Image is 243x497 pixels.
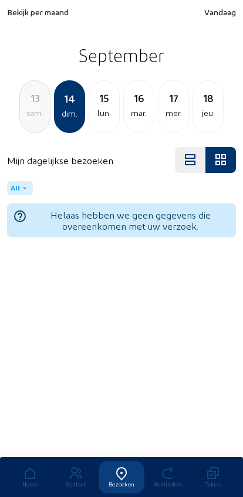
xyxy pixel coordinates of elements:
span: Vandaag [204,7,236,17]
span: Helaas hebben we geen gegevens die overeenkomen met uw verzoek. [31,209,230,232]
a: Home [7,461,53,493]
div: Home [7,481,53,488]
div: 16 [124,90,154,106]
h4: Mijn dagelijkse bezoeken [7,155,113,166]
div: 13 [20,90,50,106]
div: mar. [124,106,154,120]
div: Taken [190,481,236,488]
div: Bezoeken [99,481,144,488]
div: 17 [158,90,188,106]
div: Contact [53,481,99,488]
a: Taken [190,461,236,493]
div: mer. [158,106,188,120]
div: Reminders [144,481,190,488]
div: jeu. [193,106,223,120]
div: sam. [20,106,50,120]
div: 14 [55,90,84,107]
span: Bekijk per maand [7,7,69,17]
a: Bezoeken [99,461,144,493]
a: Contact [53,461,99,493]
div: 18 [193,90,223,106]
mat-icon: help_outline [13,209,27,232]
h2: September [7,40,236,70]
a: Reminders [144,461,190,493]
span: All [11,183,20,193]
div: 15 [89,90,119,106]
div: dim. [55,107,84,121]
div: lun. [89,106,119,120]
